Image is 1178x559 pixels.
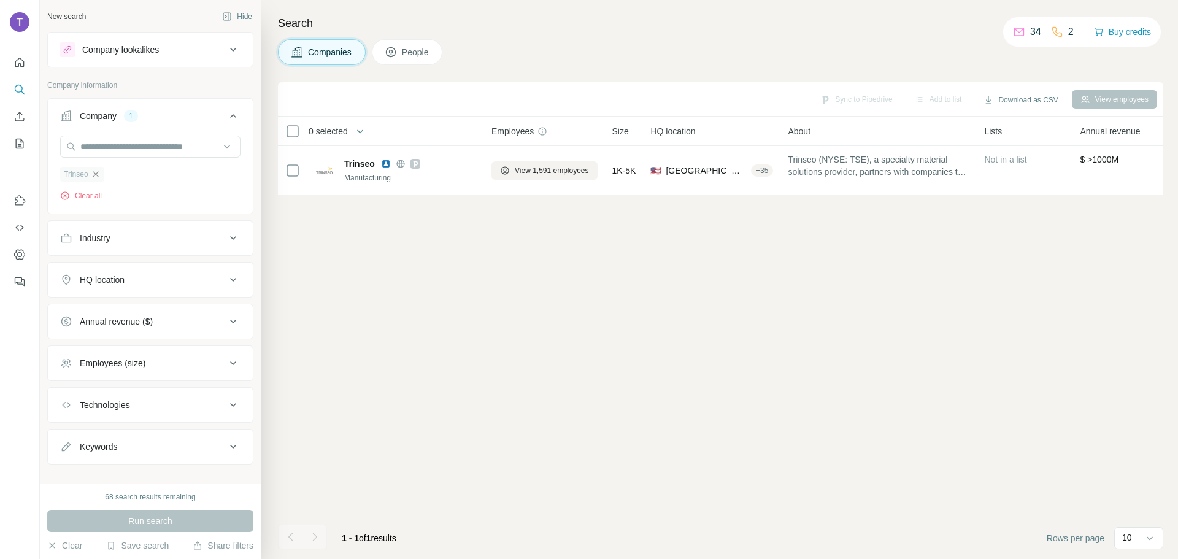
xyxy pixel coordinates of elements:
[359,533,366,543] span: of
[47,539,82,552] button: Clear
[80,441,117,453] div: Keywords
[315,161,334,180] img: Logo of Trinseo
[751,165,773,176] div: + 35
[1080,155,1118,164] span: $ >1000M
[515,165,589,176] span: View 1,591 employees
[48,223,253,253] button: Industry
[214,7,261,26] button: Hide
[1030,25,1041,39] p: 34
[10,217,29,239] button: Use Surfe API
[309,125,348,137] span: 0 selected
[1047,532,1104,544] span: Rows per page
[10,133,29,155] button: My lists
[366,533,371,543] span: 1
[80,315,153,328] div: Annual revenue ($)
[10,79,29,101] button: Search
[48,35,253,64] button: Company lookalikes
[82,44,159,56] div: Company lookalikes
[10,12,29,32] img: Avatar
[1094,23,1151,40] button: Buy credits
[60,190,102,201] button: Clear all
[124,110,138,121] div: 1
[48,432,253,461] button: Keywords
[48,349,253,378] button: Employees (size)
[47,80,253,91] p: Company information
[10,52,29,74] button: Quick start
[10,271,29,293] button: Feedback
[80,357,145,369] div: Employees (size)
[106,539,169,552] button: Save search
[47,11,86,22] div: New search
[402,46,430,58] span: People
[788,153,969,178] span: Trinseo (NYSE: TSE), a specialty material solutions provider, partners with companies to bring id...
[344,172,477,183] div: Manufacturing
[10,106,29,128] button: Enrich CSV
[344,158,375,170] span: Trinseo
[105,492,195,503] div: 68 search results remaining
[308,46,353,58] span: Companies
[612,164,636,177] span: 1K-5K
[80,274,125,286] div: HQ location
[1080,125,1140,137] span: Annual revenue
[975,91,1066,109] button: Download as CSV
[10,190,29,212] button: Use Surfe on LinkedIn
[48,101,253,136] button: Company1
[612,125,629,137] span: Size
[193,539,253,552] button: Share filters
[491,161,598,180] button: View 1,591 employees
[64,169,88,180] span: Trinseo
[48,265,253,295] button: HQ location
[1068,25,1074,39] p: 2
[381,159,391,169] img: LinkedIn logo
[278,15,1163,32] h4: Search
[48,390,253,420] button: Technologies
[10,244,29,266] button: Dashboard
[788,125,810,137] span: About
[80,399,130,411] div: Technologies
[491,125,534,137] span: Employees
[1122,531,1132,544] p: 10
[666,164,746,177] span: [GEOGRAPHIC_DATA], [US_STATE]
[650,125,695,137] span: HQ location
[342,533,359,543] span: 1 - 1
[984,125,1002,137] span: Lists
[80,232,110,244] div: Industry
[984,155,1026,164] span: Not in a list
[342,533,396,543] span: results
[80,110,117,122] div: Company
[48,307,253,336] button: Annual revenue ($)
[650,164,661,177] span: 🇺🇸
